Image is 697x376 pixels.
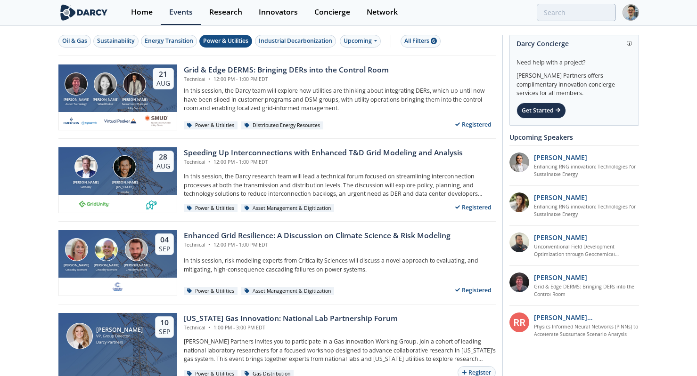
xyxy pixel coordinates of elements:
button: All Filters 6 [401,35,441,48]
div: Innovators [259,8,298,16]
img: cb84fb6c-3603-43a1-87e3-48fd23fb317a [64,115,97,127]
img: Brian Fitzsimons [74,155,98,178]
div: Criticality Sciences [91,268,122,272]
img: logo-wide.svg [58,4,110,21]
div: Concierge [314,8,350,16]
a: Unconventional Field Development Optimization through Geochemical Fingerprinting Technology [534,243,639,258]
div: All Filters [404,37,437,45]
p: [PERSON_NAME] [534,272,587,282]
input: Advanced Search [537,4,616,21]
img: 336b6de1-6040-4323-9c13-5718d9811639 [146,198,157,209]
div: Asset Management & Digitization [241,287,335,296]
div: Sacramento Municipal Utility District. [120,102,149,110]
div: Distributed Energy Resources [241,121,324,130]
span: • [207,241,212,248]
a: Susan Ginsburg [PERSON_NAME] Criticality Sciences Ben Ruddell [PERSON_NAME] Criticality Sciences ... [58,230,496,296]
button: Industrial Decarbonization [255,35,336,48]
div: Industrial Decarbonization [259,37,332,45]
div: 21 [156,70,170,79]
div: Darcy Concierge [517,35,632,52]
p: [PERSON_NAME] [PERSON_NAME] [534,312,639,322]
div: Upcoming Speakers [509,129,639,145]
div: Technical 12:00 PM - 1:00 PM EDT [184,241,451,249]
div: [PERSON_NAME] [71,180,100,185]
div: Enhanced Grid Resilience: A Discussion on Climate Science & Risk Modeling [184,230,451,241]
button: Power & Utilities [199,35,252,48]
div: Aug [156,79,170,88]
img: 1659894010494-gridunity-wp-logo.png [78,198,111,209]
div: Oil & Gas [62,37,87,45]
p: [PERSON_NAME] [534,192,587,202]
div: 28 [156,152,170,162]
div: envelio [110,190,139,194]
div: Network [367,8,398,16]
span: 6 [431,38,437,44]
div: Sep [159,328,170,336]
div: VP, Group Director [96,333,143,339]
div: Speeding Up Interconnections with Enhanced T&D Grid Modeling and Analysis [184,147,463,159]
img: Ross Dakin [125,238,148,261]
a: Brian Fitzsimons [PERSON_NAME] GridUnity Luigi Montana [PERSON_NAME][US_STATE] envelio 28 Aug Spe... [58,147,496,213]
span: • [207,76,212,82]
div: Criticality Sciences [122,268,152,272]
div: Registered [451,201,496,213]
img: 737ad19b-6c50-4cdf-92c7-29f5966a019e [509,192,529,212]
img: Yevgeniy Postnov [123,72,146,96]
div: [US_STATE] Gas Innovation: National Lab Partnership Forum [184,313,398,324]
img: Susan Ginsburg [65,238,88,261]
div: Get Started [517,103,566,119]
a: Enhancing RNG innovation: Technologies for Sustainable Energy [534,163,639,178]
img: information.svg [627,41,632,46]
div: [PERSON_NAME] [62,263,92,268]
div: Power & Utilities [184,204,238,213]
p: [PERSON_NAME] [534,152,587,162]
div: Registered [451,119,496,130]
div: 04 [159,235,170,245]
button: Oil & Gas [58,35,91,48]
div: [PERSON_NAME] Partners offers complimentary innovation concierge services for all members. [517,67,632,98]
img: Jonathan Curtis [65,72,88,96]
span: • [207,159,212,165]
button: Energy Transition [141,35,197,48]
div: Aug [156,162,170,170]
div: Power & Utilities [203,37,248,45]
div: Aspen Technology [62,102,91,106]
div: [PERSON_NAME] [96,327,143,333]
div: [PERSON_NAME] [91,97,120,103]
img: 1fdb2308-3d70-46db-bc64-f6eabefcce4d [509,152,529,172]
div: [PERSON_NAME] [91,263,122,268]
div: Grid & Edge DERMS: Bringing DERs into the Control Room [184,64,389,76]
div: Virtual Peaker [91,102,120,106]
a: Jonathan Curtis [PERSON_NAME] Aspen Technology Brenda Chew [PERSON_NAME] Virtual Peaker Yevgeniy ... [58,64,496,130]
div: Energy Transition [145,37,193,45]
p: In this session, the Darcy research team will lead a technical forum focused on streamlining inte... [184,172,496,198]
img: virtual-peaker.com.png [104,115,137,127]
img: Brenda Chew [94,72,117,96]
div: Research [209,8,242,16]
img: Ben Ruddell [95,238,118,261]
div: Power & Utilities [184,287,238,296]
p: [PERSON_NAME] [534,232,587,242]
div: RR [509,312,529,332]
div: [PERSON_NAME] [122,263,152,268]
button: Sustainability [93,35,139,48]
div: Darcy Partners [96,339,143,345]
div: Technical 1:00 PM - 3:00 PM EDT [184,324,398,332]
div: [PERSON_NAME] [62,97,91,103]
div: Upcoming [340,35,381,48]
p: [PERSON_NAME] Partners invites you to participate in a Gas Innovation Working Group. Join a cohor... [184,337,496,363]
img: Profile [623,4,639,21]
img: Lindsey Motlow [66,323,93,349]
iframe: chat widget [657,338,688,367]
div: [PERSON_NAME][US_STATE] [110,180,139,190]
div: Need help with a project? [517,52,632,67]
div: 10 [159,318,170,328]
div: Technical 12:00 PM - 1:00 PM EDT [184,76,389,83]
div: GridUnity [71,185,100,189]
div: Home [131,8,153,16]
a: Physics Informed Neural Networks (PINNs) to Accelerate Subsurface Scenario Analysis [534,323,639,338]
img: 2k2ez1SvSiOh3gKHmcgF [509,232,529,252]
p: In this session, risk modeling experts from Criticality Sciences will discuss a novel approach to... [184,256,496,274]
div: Sustainability [97,37,135,45]
img: Luigi Montana [113,155,136,178]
